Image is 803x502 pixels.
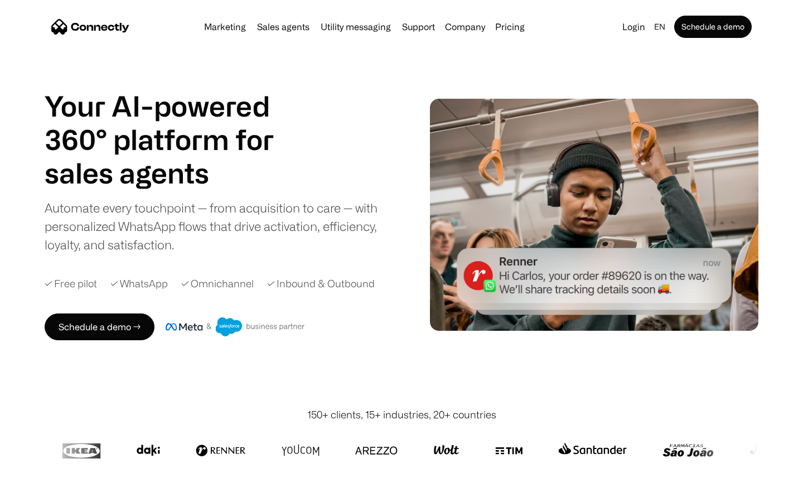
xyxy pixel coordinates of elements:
[110,276,168,291] div: ✓ WhatsApp
[654,19,665,35] div: en
[316,22,395,31] a: Utility messaging
[618,19,650,35] a: Login
[200,22,250,31] a: Marketing
[307,407,496,422] div: 150+ clients, 15+ industries, 20+ countries
[45,89,301,156] h1: Your AI-powered 360° platform for
[166,317,305,336] img: Meta and Salesforce business partner badge.
[45,276,97,291] div: ✓ Free pilot
[491,22,529,31] a: Pricing
[45,199,396,254] div: Automate every touchpoint — from acquisition to care — with personalized WhatsApp flows that driv...
[267,276,375,291] div: ✓ Inbound & Outbound
[45,156,301,190] h1: sales agents
[181,276,254,291] div: ✓ Omnichannel
[253,22,314,31] a: Sales agents
[45,313,154,340] a: Schedule a demo →
[22,482,67,498] ul: Language list
[674,16,752,38] a: Schedule a demo
[11,481,67,498] aside: Language selected: English
[398,22,439,31] a: Support
[445,19,485,35] div: Company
